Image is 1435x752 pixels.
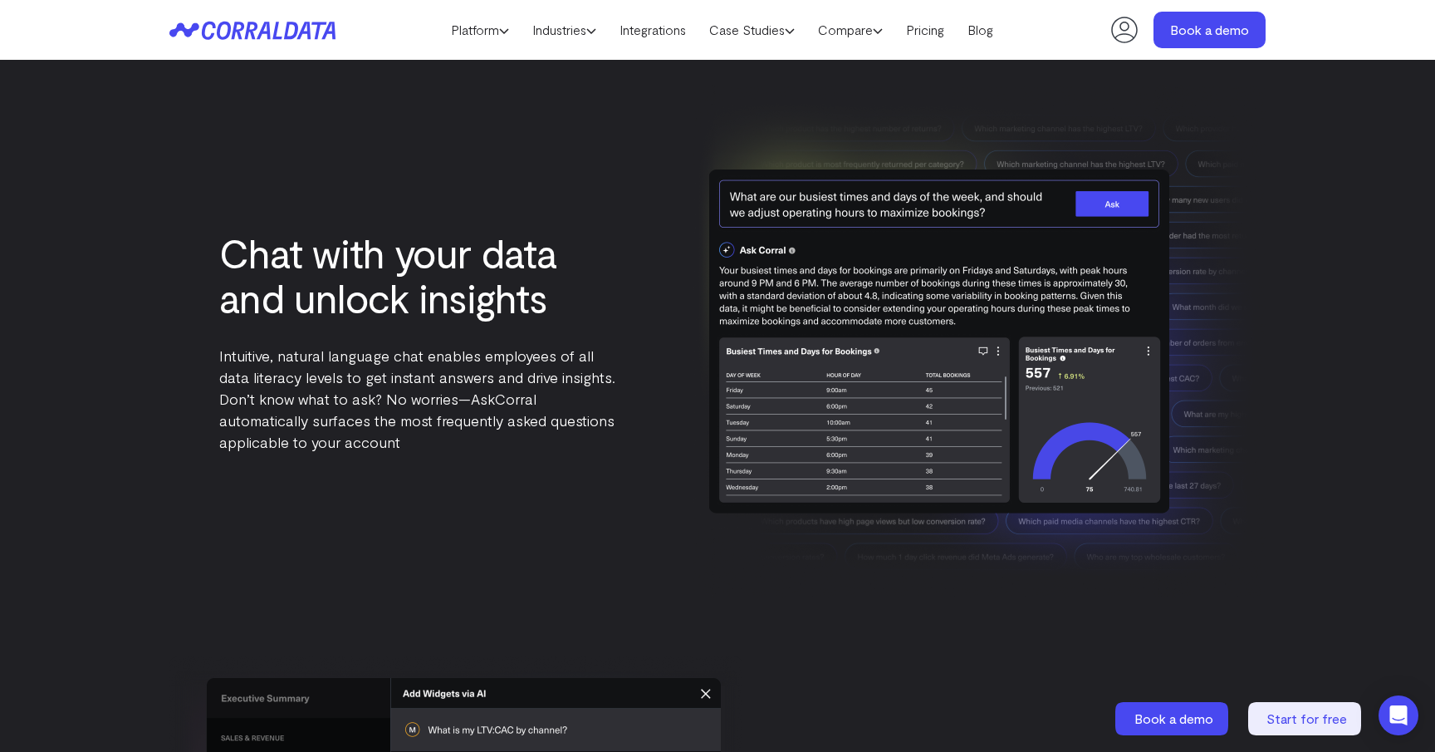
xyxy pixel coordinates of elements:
[219,345,618,453] p: Intuitive, natural language chat enables employees of all data literacy levels to get instant ans...
[608,17,698,42] a: Integrations
[521,17,608,42] a: Industries
[956,17,1005,42] a: Blog
[894,17,956,42] a: Pricing
[698,17,806,42] a: Case Studies
[219,230,618,320] h3: Chat with your data and unlock insights
[806,17,894,42] a: Compare
[1379,695,1418,735] div: Open Intercom Messenger
[1266,710,1347,726] span: Start for free
[1134,710,1213,726] span: Book a demo
[1248,702,1364,735] a: Start for free
[1153,12,1266,48] a: Book a demo
[439,17,521,42] a: Platform
[1115,702,1232,735] a: Book a demo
